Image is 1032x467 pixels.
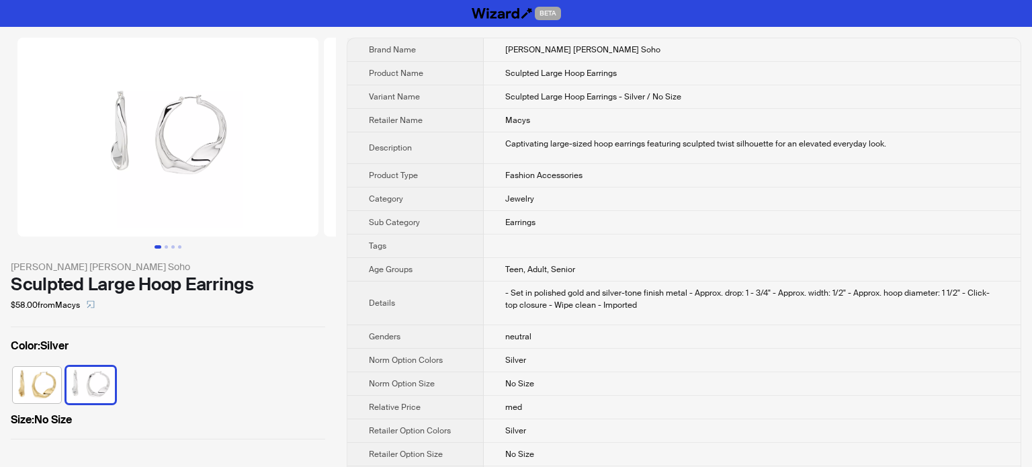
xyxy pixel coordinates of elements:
label: available [67,366,115,402]
span: Brand Name [369,44,416,55]
span: Fashion Accessories [505,170,583,181]
span: Earrings [505,217,535,228]
span: No Size [505,378,534,389]
span: [PERSON_NAME] [PERSON_NAME] Soho [505,44,660,55]
span: neutral [505,331,531,342]
span: Retailer Option Colors [369,425,451,436]
div: Captivating large-sized hoop earrings featuring sculpted twist silhouette for an elevated everyda... [505,138,999,150]
span: Macys [505,115,530,126]
span: Color : [11,339,40,353]
span: Retailer Name [369,115,423,126]
span: med [505,402,522,413]
span: Relative Price [369,402,421,413]
span: Sculpted Large Hoop Earrings - Silver / No Size [505,91,681,102]
span: BETA [535,7,561,20]
div: $58.00 from Macys [11,294,325,316]
img: Silver [67,367,115,403]
span: Teen, Adult, Senior [505,264,575,275]
span: Norm Option Size [369,378,435,389]
img: Sculpted Large Hoop Earrings Sculpted Large Hoop Earrings - Silver / No Size image 1 [17,38,318,237]
label: available [13,366,61,402]
span: Retailer Option Size [369,449,443,460]
button: Go to slide 4 [178,245,181,249]
span: Silver [505,355,526,366]
div: - Set in polished gold and silver-tone finish metal - Approx. drop: 1 - 3/4" - Approx. width: 1/2... [505,287,999,311]
span: Size : [11,413,34,427]
span: select [87,300,95,308]
span: Silver [505,425,526,436]
span: Product Name [369,68,423,79]
span: Details [369,298,395,308]
label: No Size [11,412,325,428]
img: Gold [13,367,61,403]
span: Genders [369,331,400,342]
span: Sub Category [369,217,420,228]
span: Product Type [369,170,418,181]
button: Go to slide 1 [155,245,161,249]
div: [PERSON_NAME] [PERSON_NAME] Soho [11,259,325,274]
span: Variant Name [369,91,420,102]
img: Sculpted Large Hoop Earrings Sculpted Large Hoop Earrings - Silver / No Size image 2 [324,38,625,237]
div: Sculpted Large Hoop Earrings [11,274,325,294]
span: No Size [505,449,534,460]
span: Sculpted Large Hoop Earrings [505,68,617,79]
span: Norm Option Colors [369,355,443,366]
span: Tags [369,241,386,251]
label: Silver [11,338,325,354]
span: Age Groups [369,264,413,275]
span: Jewelry [505,194,534,204]
span: Category [369,194,403,204]
button: Go to slide 3 [171,245,175,249]
button: Go to slide 2 [165,245,168,249]
span: Description [369,142,412,153]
